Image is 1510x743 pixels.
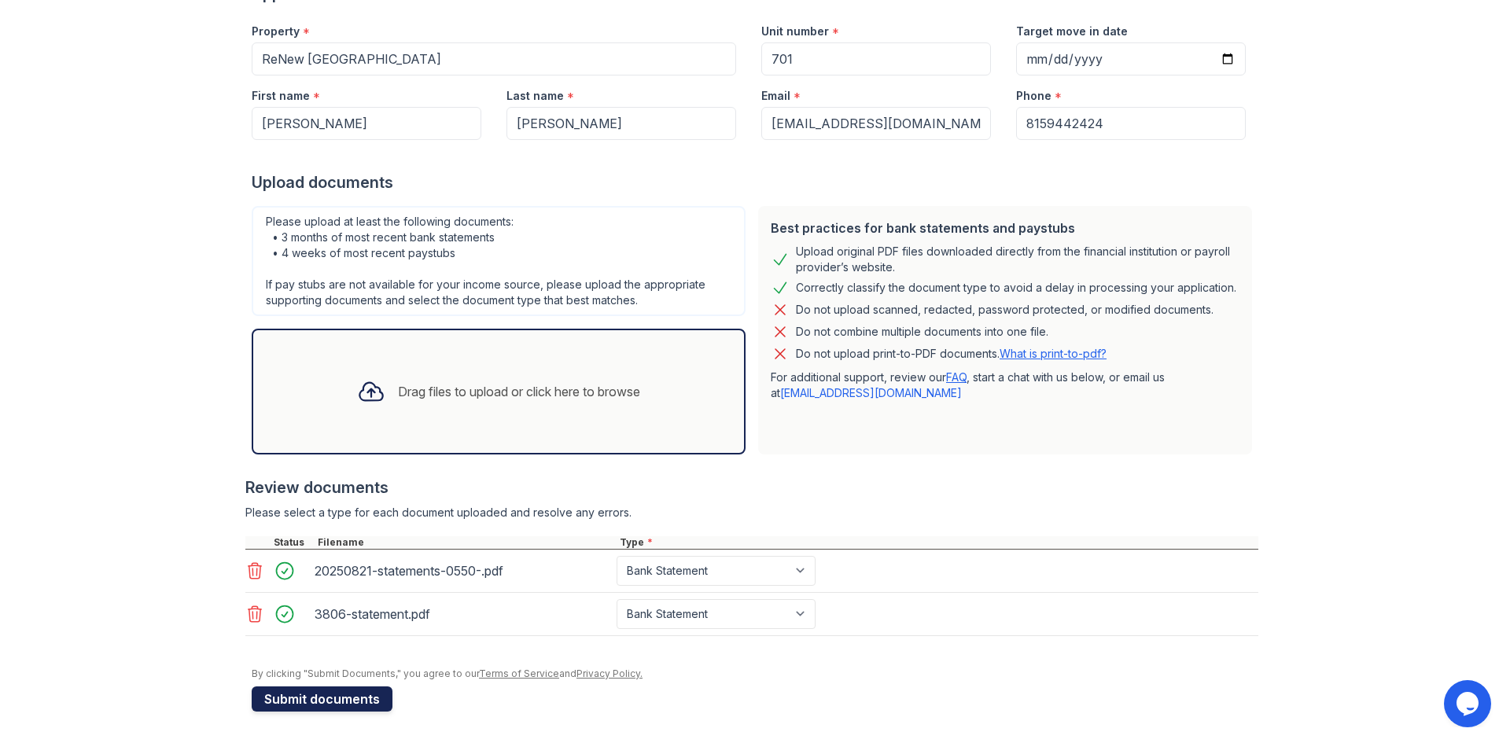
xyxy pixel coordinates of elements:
[245,476,1258,498] div: Review documents
[252,24,300,39] label: Property
[761,24,829,39] label: Unit number
[576,668,643,679] a: Privacy Policy.
[1016,88,1051,104] label: Phone
[796,322,1048,341] div: Do not combine multiple documents into one file.
[252,171,1258,193] div: Upload documents
[245,505,1258,520] div: Please select a type for each document uploaded and resolve any errors.
[1444,680,1494,727] iframe: chat widget
[479,668,559,679] a: Terms of Service
[252,206,746,316] div: Please upload at least the following documents: • 3 months of most recent bank statements • 4 wee...
[315,601,610,627] div: 3806-statement.pdf
[398,382,640,401] div: Drag files to upload or click here to browse
[946,370,967,384] a: FAQ
[780,386,962,399] a: [EMAIL_ADDRESS][DOMAIN_NAME]
[771,370,1239,401] p: For additional support, review our , start a chat with us below, or email us at
[771,219,1239,237] div: Best practices for bank statements and paystubs
[271,536,315,549] div: Status
[1016,24,1128,39] label: Target move in date
[252,686,392,712] button: Submit documents
[252,668,1258,680] div: By clicking "Submit Documents," you agree to our and
[796,300,1214,319] div: Do not upload scanned, redacted, password protected, or modified documents.
[796,346,1107,362] p: Do not upload print-to-PDF documents.
[252,88,310,104] label: First name
[617,536,1258,549] div: Type
[506,88,564,104] label: Last name
[796,278,1236,297] div: Correctly classify the document type to avoid a delay in processing your application.
[1000,347,1107,360] a: What is print-to-pdf?
[761,88,790,104] label: Email
[315,558,610,583] div: 20250821-statements-0550-.pdf
[796,244,1239,275] div: Upload original PDF files downloaded directly from the financial institution or payroll provider’...
[315,536,617,549] div: Filename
